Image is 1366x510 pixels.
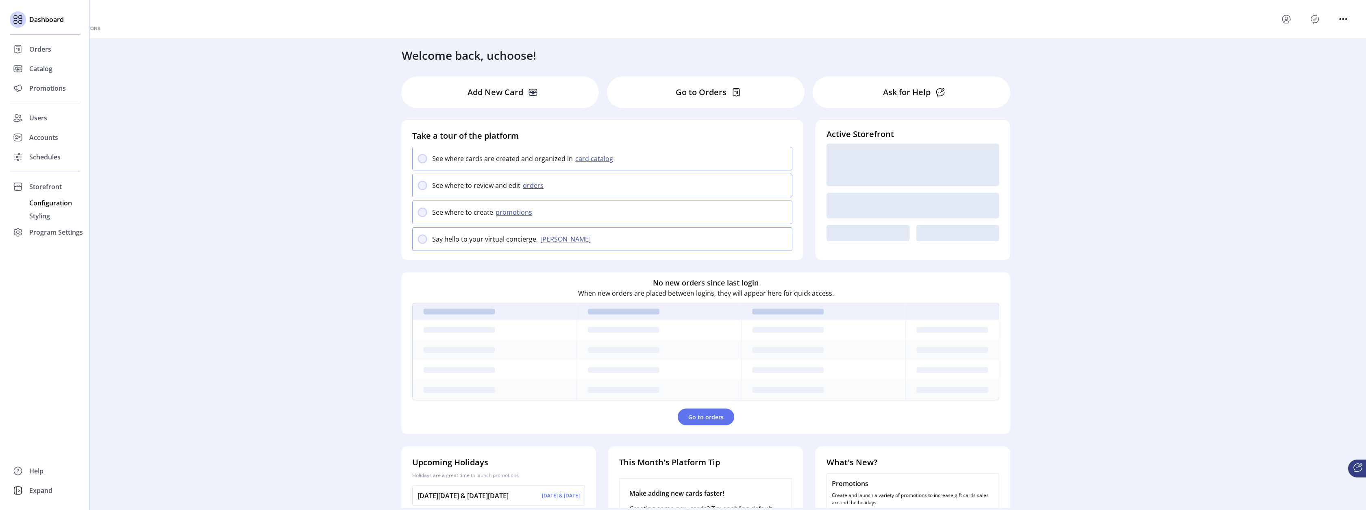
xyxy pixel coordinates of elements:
[832,479,994,488] p: Promotions
[432,234,538,244] p: Say hello to your virtual concierge,
[29,44,51,54] span: Orders
[493,207,537,217] button: promotions
[542,492,580,499] p: [DATE] & [DATE]
[653,277,759,288] h6: No new orders since last login
[883,86,931,98] p: Ask for Help
[676,86,727,98] p: Go to Orders
[678,409,734,425] button: Go to orders
[468,86,523,98] p: Add New Card
[29,133,58,142] span: Accounts
[1337,13,1350,26] button: menu
[538,234,596,244] button: [PERSON_NAME]
[1308,13,1321,26] button: Publisher Panel
[573,154,618,163] button: card catalog
[29,486,52,495] span: Expand
[827,128,999,140] h4: Active Storefront
[832,492,994,506] p: Create and launch a variety of promotions to increase gift cards sales around the holidays.
[1280,13,1293,26] button: menu
[29,152,61,162] span: Schedules
[432,181,520,190] p: See where to review and edit
[432,207,493,217] p: See where to create
[412,130,792,142] h4: Take a tour of the platform
[29,113,47,123] span: Users
[578,288,834,298] p: When new orders are placed between logins, they will appear here for quick access.
[520,181,548,190] button: orders
[29,466,44,476] span: Help
[29,182,62,192] span: Storefront
[29,64,52,74] span: Catalog
[29,211,50,221] span: Styling
[412,456,585,469] h4: Upcoming Holidays
[418,491,509,501] p: [DATE][DATE] & [DATE][DATE]
[402,47,536,64] h3: Welcome back, uchoose!
[827,456,999,469] h4: What's New?
[29,198,72,208] span: Configuration
[412,472,585,479] p: Holidays are a great time to launch promotions
[29,15,64,24] span: Dashboard
[629,488,782,498] p: Make adding new cards faster!
[688,413,724,421] span: Go to orders
[619,456,792,469] h4: This Month's Platform Tip
[432,154,573,163] p: See where cards are created and organized in
[29,83,66,93] span: Promotions
[29,227,83,237] span: Program Settings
